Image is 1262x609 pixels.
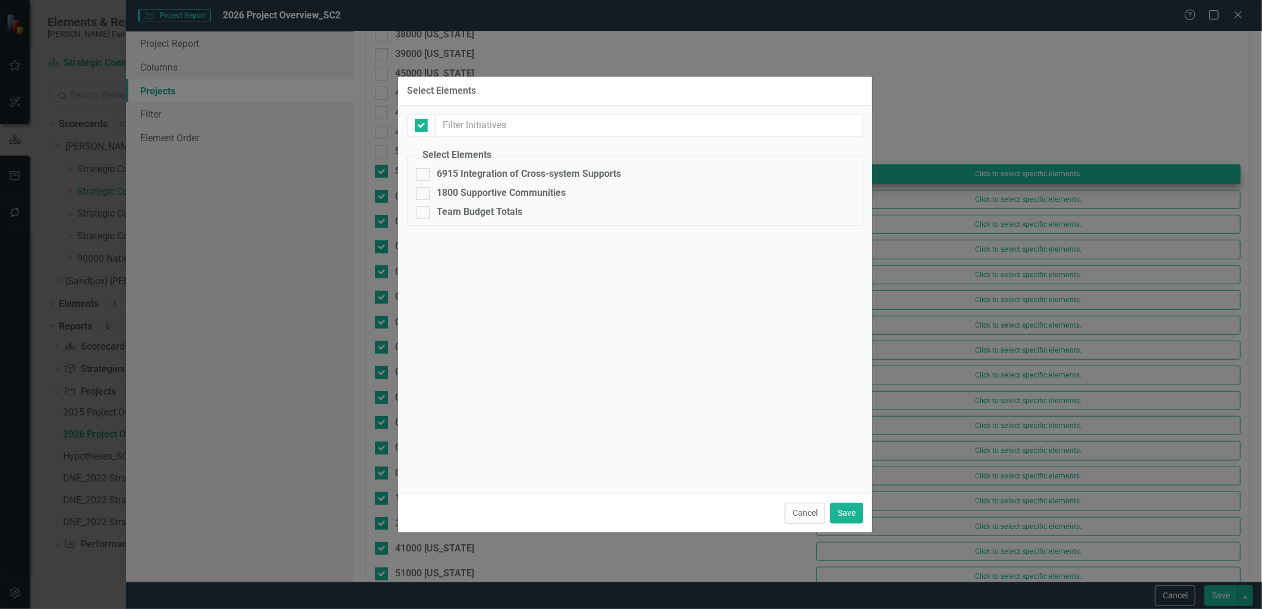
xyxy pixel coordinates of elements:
button: Save [830,503,863,524]
button: Cancel [785,503,825,524]
legend: Select Elements [417,148,497,162]
div: Team Budget Totals [437,207,522,217]
div: 6915 Integration of Cross-system Supports [437,169,621,179]
input: Filter Initiatives [435,115,863,137]
div: 1800 Supportive Communities [437,188,566,198]
div: Select Elements [407,85,476,96]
